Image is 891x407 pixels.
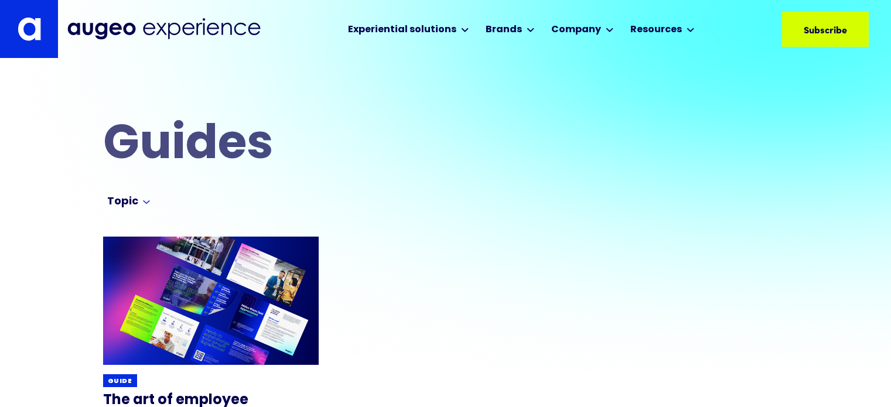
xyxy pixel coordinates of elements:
[348,23,456,37] div: Experiential solutions
[108,377,132,386] div: Guide
[486,23,522,37] div: Brands
[107,195,138,209] div: Topic
[630,23,682,37] div: Resources
[143,200,150,204] img: Arrow symbol in bright blue pointing down to indicate an expanded section.
[18,17,41,41] img: Augeo's "a" monogram decorative logo in white.
[67,18,261,40] img: Augeo Experience business unit full logo in midnight blue.
[782,12,869,47] a: Subscribe
[103,122,506,170] h2: Guides
[551,23,601,37] div: Company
